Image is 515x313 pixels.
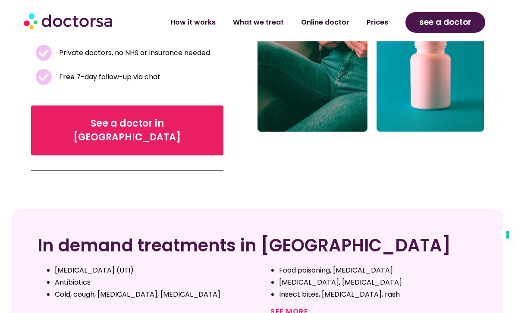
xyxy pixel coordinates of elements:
[292,12,358,32] a: Online doctor
[44,117,210,144] span: See a doctor in [GEOGRAPHIC_DATA]
[405,12,485,33] a: see a doctor
[419,15,471,29] span: see a doctor
[224,12,292,32] a: What we treat
[57,47,210,59] span: Private doctors, no NHS or insurance needed
[55,288,253,301] li: Cold, cough, [MEDICAL_DATA], [MEDICAL_DATA]
[500,227,515,242] button: Your consent preferences for tracking technologies
[139,12,397,32] nav: Menu
[279,288,477,301] li: Insect bites, [MEDICAL_DATA], rash
[55,276,253,288] li: Antibiotics
[31,105,224,155] a: See a doctor in [GEOGRAPHIC_DATA]
[57,71,160,83] span: Free 7-day follow-up via chat
[279,276,477,288] li: [MEDICAL_DATA], [MEDICAL_DATA]
[358,12,397,32] a: Prices
[162,12,224,32] a: How it works
[279,264,477,276] li: Food poisoning, [MEDICAL_DATA]
[55,264,253,276] li: [MEDICAL_DATA] (UTI)
[38,235,477,256] h2: In demand treatments in [GEOGRAPHIC_DATA]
